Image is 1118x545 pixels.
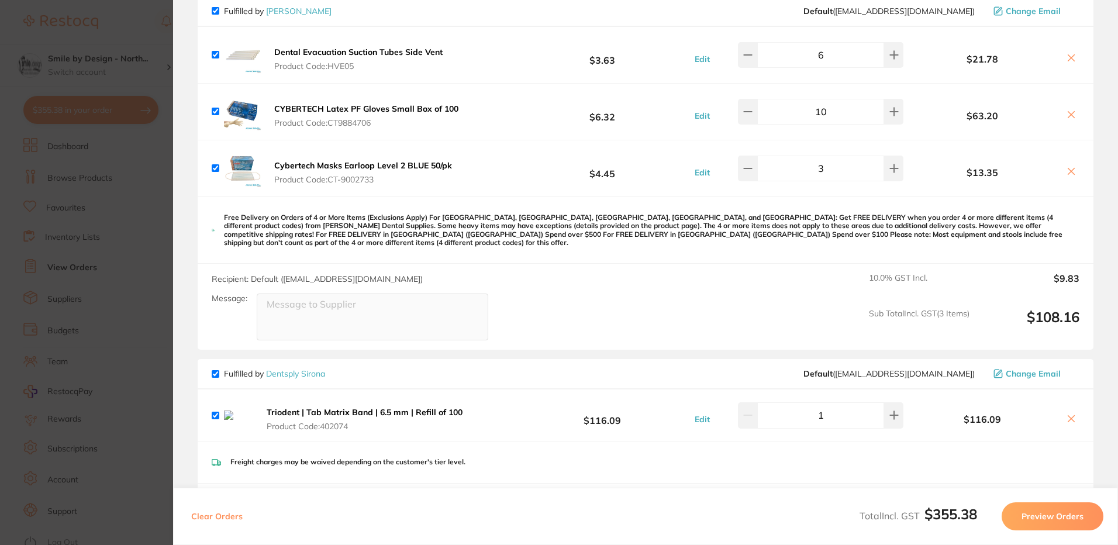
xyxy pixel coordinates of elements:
[515,405,689,426] b: $116.09
[224,36,261,74] img: NGN5eDRyNg
[267,422,470,431] span: Product Code: 402074
[979,273,1079,299] output: $9.83
[803,368,833,379] b: Default
[691,111,713,121] button: Edit
[267,407,463,418] b: Triodent | Tab Matrix Band | 6.5 mm | Refill of 100
[271,160,456,185] button: Cybertech Masks Earloop Level 2 BLUE 50/pk Product Code:CT-9002733
[224,411,254,420] img: c2VkeGQ2OA
[212,274,423,284] span: Recipient: Default ( [EMAIL_ADDRESS][DOMAIN_NAME] )
[274,118,458,127] span: Product Code: CT9884706
[860,510,977,522] span: Total Incl. GST
[869,273,969,299] span: 10.0 % GST Incl.
[906,414,1058,425] b: $116.09
[990,368,1079,379] button: Change Email
[224,213,1079,247] p: Free Delivery on Orders of 4 or More Items (Exclusions Apply) For [GEOGRAPHIC_DATA], [GEOGRAPHIC_...
[906,167,1058,178] b: $13.35
[271,47,446,71] button: Dental Evacuation Suction Tubes Side Vent Product Code:HVE05
[515,157,689,179] b: $4.45
[1006,369,1061,378] span: Change Email
[906,111,1058,121] b: $63.20
[1002,502,1103,530] button: Preview Orders
[274,47,443,57] b: Dental Evacuation Suction Tubes Side Vent
[691,414,713,425] button: Edit
[224,369,325,378] p: Fulfilled by
[224,150,261,187] img: OWtmajJldQ
[274,61,443,71] span: Product Code: HVE05
[515,101,689,122] b: $6.32
[979,309,1079,341] output: $108.16
[803,6,975,16] span: save@adamdental.com.au
[266,368,325,379] a: Dentsply Sirona
[266,6,332,16] a: [PERSON_NAME]
[515,44,689,65] b: $3.63
[691,54,713,64] button: Edit
[1006,6,1061,16] span: Change Email
[224,6,332,16] p: Fulfilled by
[803,6,833,16] b: Default
[924,505,977,523] b: $355.38
[990,6,1079,16] button: Change Email
[212,294,247,303] label: Message:
[274,160,452,171] b: Cybertech Masks Earloop Level 2 BLUE 50/pk
[224,93,261,130] img: amI0N283ZA
[803,369,975,378] span: clientservices@dentsplysirona.com
[263,407,474,432] button: Triodent | Tab Matrix Band | 6.5 mm | Refill of 100 Product Code:402074
[188,502,246,530] button: Clear Orders
[274,175,452,184] span: Product Code: CT-9002733
[906,54,1058,64] b: $21.78
[691,167,713,178] button: Edit
[271,104,462,128] button: CYBERTECH Latex PF Gloves Small Box of 100 Product Code:CT9884706
[274,104,458,114] b: CYBERTECH Latex PF Gloves Small Box of 100
[869,309,969,341] span: Sub Total Incl. GST ( 3 Items)
[230,458,465,466] p: Freight charges may be waived depending on the customer's tier level.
